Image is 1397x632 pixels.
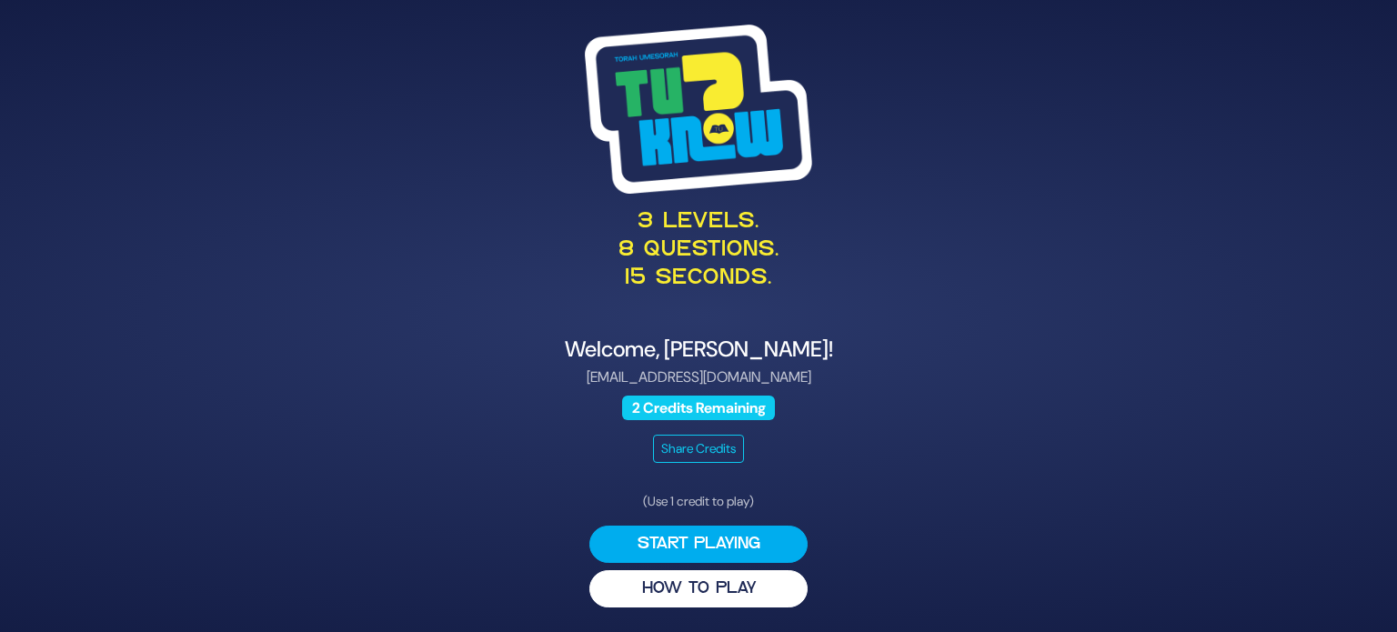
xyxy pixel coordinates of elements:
[585,25,812,194] img: Tournament Logo
[622,396,775,420] span: 2 Credits Remaining
[255,336,1142,363] h4: Welcome, [PERSON_NAME]!
[589,526,808,563] button: Start Playing
[653,435,744,463] button: Share Credits
[589,570,808,607] button: HOW TO PLAY
[589,492,808,511] p: (Use 1 credit to play)
[255,208,1142,294] p: 3 levels. 8 questions. 15 seconds.
[255,366,1142,388] p: [EMAIL_ADDRESS][DOMAIN_NAME]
